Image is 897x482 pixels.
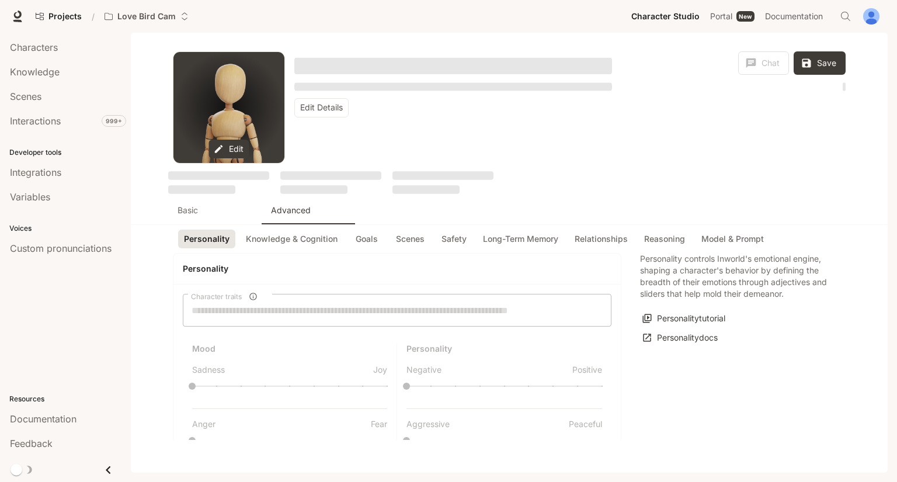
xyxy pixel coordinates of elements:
[209,140,249,159] button: Edit
[765,9,823,24] span: Documentation
[631,9,700,24] span: Character Studio
[48,12,82,22] span: Projects
[192,364,225,376] p: Sadness
[348,230,385,249] button: Goals
[390,230,430,249] button: Scenes
[294,98,349,117] button: Edit Details
[736,11,755,22] div: New
[191,292,242,301] span: Character traits
[627,5,704,28] a: Character Studio
[863,8,879,25] img: User avatar
[406,418,450,430] p: Aggressive
[705,5,759,28] a: PortalNew
[30,5,87,28] a: Go to projects
[371,418,387,430] p: Fear
[406,343,602,355] h6: Personality
[640,328,721,348] a: Personalitydocs
[477,230,564,249] button: Long-Term Memory
[860,5,883,28] button: User avatar
[87,11,99,23] div: /
[760,5,832,28] a: Documentation
[638,230,691,249] button: Reasoning
[240,230,343,249] button: Knowledge & Cognition
[710,9,732,24] span: Portal
[173,52,284,163] button: Open character avatar dialog
[117,12,176,22] p: Love Bird Cam
[173,52,284,163] div: Avatar image
[569,418,602,430] p: Peaceful
[271,204,311,216] p: Advanced
[373,364,387,376] p: Joy
[99,5,194,28] button: Open workspace menu
[245,289,261,304] button: Character traits
[640,253,827,300] p: Personality controls Inworld's emotional engine, shaping a character's behavior by defining the b...
[640,309,728,328] button: Personalitytutorial
[569,230,634,249] button: Relationships
[183,263,611,275] h4: Personality
[435,230,472,249] button: Safety
[794,51,846,75] button: Save
[294,51,612,79] button: Open character details dialog
[192,418,215,430] p: Anger
[572,364,602,376] p: Positive
[406,364,441,376] p: Negative
[696,230,770,249] button: Model & Prompt
[192,343,387,355] h6: Mood
[178,204,198,216] p: Basic
[294,79,612,93] button: Open character details dialog
[178,230,235,249] button: Personality
[834,5,857,28] button: Open Command Menu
